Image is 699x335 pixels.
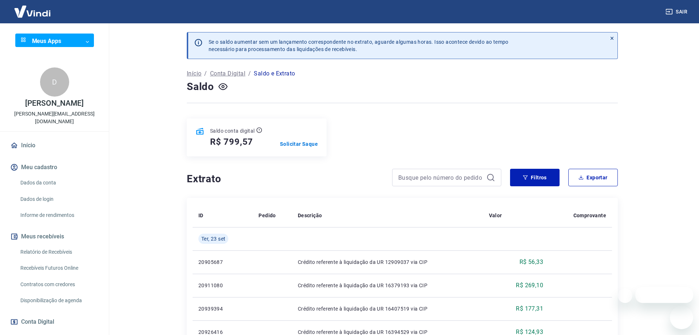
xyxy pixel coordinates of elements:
[198,282,247,289] p: 20911080
[664,5,690,19] button: Sair
[209,38,509,53] p: Se o saldo aumentar sem um lançamento correspondente no extrato, aguarde algumas horas. Isso acon...
[17,261,100,276] a: Recebíveis Futuros Online
[204,69,207,78] p: /
[9,0,56,23] img: Vindi
[17,175,100,190] a: Dados da conta
[17,245,100,260] a: Relatório de Recebíveis
[248,69,251,78] p: /
[516,281,543,290] p: R$ 269,10
[298,282,477,289] p: Crédito referente à liquidação da UR 16379193 via CIP
[398,172,483,183] input: Busque pelo número do pedido
[210,136,253,148] h5: R$ 799,57
[17,192,100,207] a: Dados de login
[187,79,214,94] h4: Saldo
[670,306,693,329] iframe: Botão para abrir a janela de mensagens
[210,69,245,78] a: Conta Digital
[510,169,560,186] button: Filtros
[516,304,543,313] p: R$ 177,31
[17,293,100,308] a: Disponibilização de agenda
[25,100,83,107] p: [PERSON_NAME]
[187,69,201,78] a: Início
[258,212,276,219] p: Pedido
[9,159,100,175] button: Meu cadastro
[210,127,255,135] p: Saldo conta digital
[635,287,693,303] iframe: Mensagem da empresa
[298,258,477,266] p: Crédito referente à liquidação da UR 12909037 via CIP
[280,140,318,148] a: Solicitar Saque
[6,110,103,125] p: [PERSON_NAME][EMAIL_ADDRESS][DOMAIN_NAME]
[618,288,632,303] iframe: Fechar mensagem
[568,169,618,186] button: Exportar
[198,212,204,219] p: ID
[198,305,247,312] p: 20939394
[201,235,225,242] span: Ter, 23 set
[489,212,502,219] p: Valor
[198,258,247,266] p: 20905687
[520,258,543,266] p: R$ 56,33
[573,212,606,219] p: Comprovante
[298,305,477,312] p: Crédito referente à liquidação da UR 16407519 via CIP
[254,69,295,78] p: Saldo e Extrato
[17,208,100,223] a: Informe de rendimentos
[9,137,100,153] a: Início
[9,314,100,330] button: Conta Digital
[187,172,383,186] h4: Extrato
[17,277,100,292] a: Contratos com credores
[40,67,69,97] div: D
[298,212,322,219] p: Descrição
[9,229,100,245] button: Meus recebíveis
